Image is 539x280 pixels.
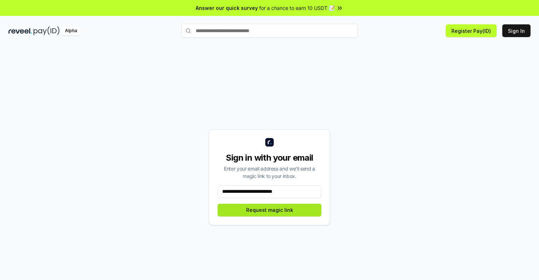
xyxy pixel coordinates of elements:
div: Sign in with your email [218,152,321,163]
button: Sign In [502,24,531,37]
div: Alpha [61,26,81,35]
button: Request magic link [218,204,321,216]
span: Answer our quick survey [196,4,258,12]
img: logo_small [265,138,274,147]
button: Register Pay(ID) [446,24,497,37]
span: for a chance to earn 10 USDT 📝 [259,4,335,12]
img: pay_id [34,26,60,35]
div: Enter your email address and we’ll send a magic link to your inbox. [218,165,321,180]
img: reveel_dark [8,26,32,35]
